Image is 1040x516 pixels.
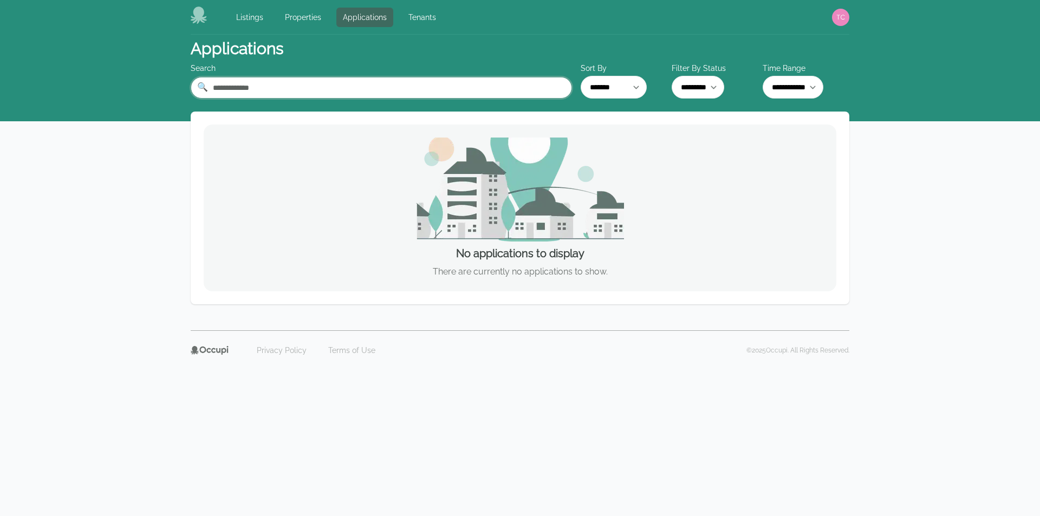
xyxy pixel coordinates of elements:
a: Tenants [402,8,443,27]
h3: No applications to display [456,246,584,261]
label: Time Range [763,63,849,74]
a: Properties [278,8,328,27]
a: Terms of Use [322,342,382,359]
a: Applications [336,8,393,27]
img: empty_state_image [416,138,624,241]
label: Filter By Status [672,63,758,74]
p: © 2025 Occupi. All Rights Reserved. [746,346,849,355]
a: Privacy Policy [250,342,313,359]
p: There are currently no applications to show. [433,265,608,278]
div: Search [191,63,572,74]
a: Listings [230,8,270,27]
label: Sort By [581,63,667,74]
h1: Applications [191,39,283,58]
